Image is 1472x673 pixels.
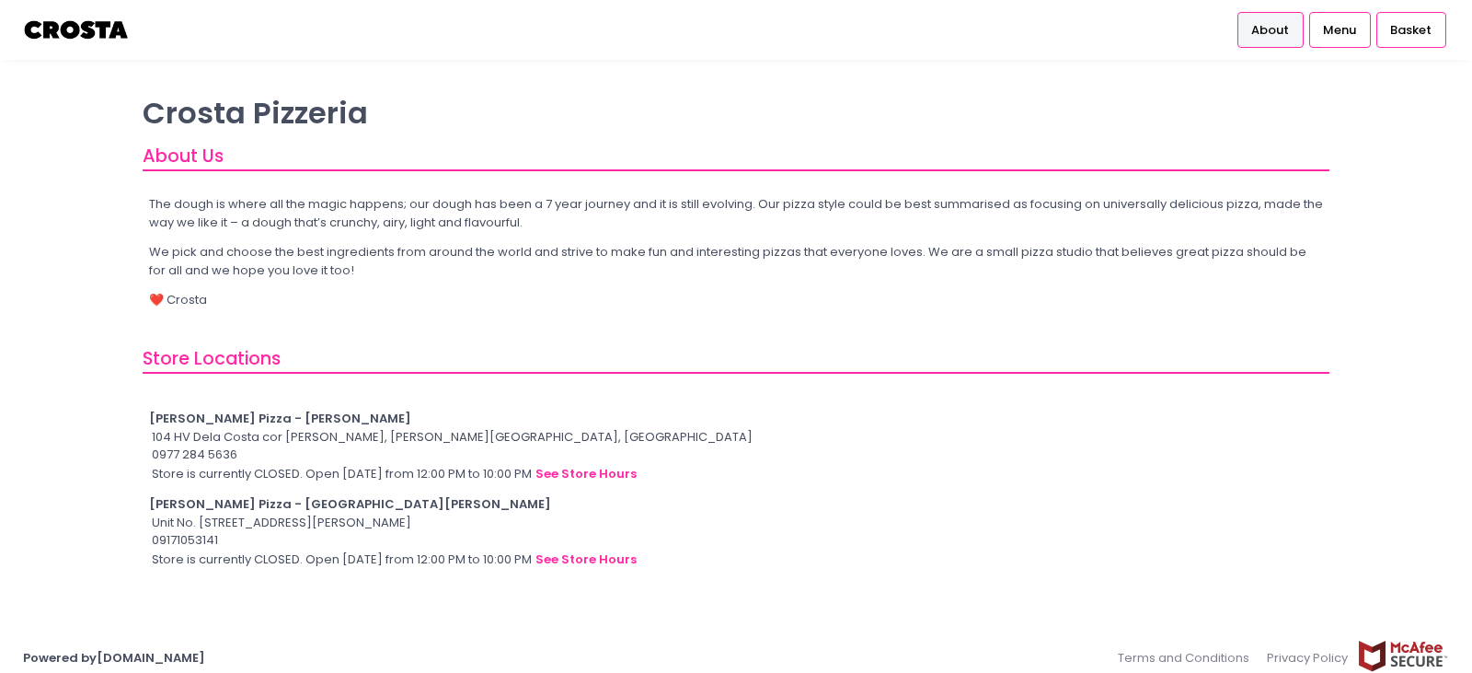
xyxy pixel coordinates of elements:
a: Powered by[DOMAIN_NAME] [23,649,205,667]
p: The dough is where all the magic happens; our dough has been a 7 year journey and it is still evo... [149,195,1324,231]
div: Store is currently CLOSED. Open [DATE] from 12:00 PM to 10:00 PM [149,464,1324,484]
div: 0977 284 5636 [149,446,1324,464]
img: logo [23,14,131,46]
div: Store is currently CLOSED. Open [DATE] from 12:00 PM to 10:00 PM [149,550,1324,570]
span: Menu [1323,21,1356,40]
p: Crosta Pizzeria [143,95,1329,131]
div: About Us [143,143,1329,171]
button: see store hours [535,464,638,484]
b: [PERSON_NAME] Pizza - [PERSON_NAME] [149,410,411,427]
div: Unit No. [STREET_ADDRESS][PERSON_NAME] [149,514,1324,532]
p: We pick and choose the best ingredients from around the world and strive to make fun and interest... [149,243,1324,279]
p: ❤️ Crosta [149,291,1324,309]
a: Menu [1309,12,1371,47]
div: 09171053141 [149,531,1324,550]
div: 104 HV Dela Costa cor [PERSON_NAME], [PERSON_NAME][GEOGRAPHIC_DATA], [GEOGRAPHIC_DATA] [149,428,1324,447]
a: About [1237,12,1304,47]
div: Store Locations [143,345,1329,374]
span: About [1251,21,1289,40]
b: [PERSON_NAME] Pizza - [GEOGRAPHIC_DATA][PERSON_NAME] [149,495,551,513]
span: Basket [1390,21,1432,40]
img: mcafee-secure [1357,640,1449,672]
button: see store hours [535,550,638,570]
